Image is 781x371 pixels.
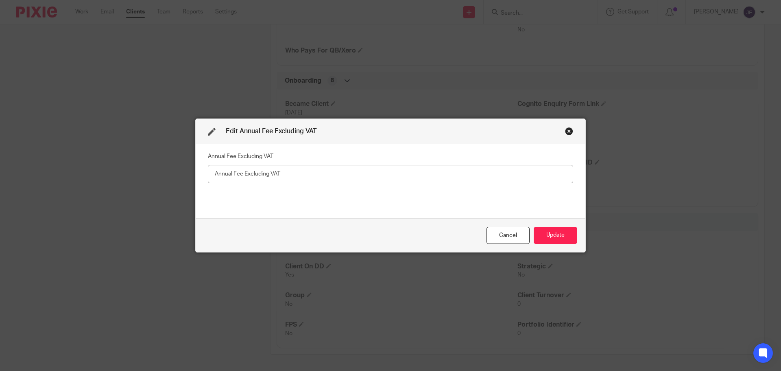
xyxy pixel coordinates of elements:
[534,227,577,244] button: Update
[226,128,317,134] span: Edit Annual Fee Excluding VAT
[486,227,530,244] div: Close this dialog window
[208,165,573,183] input: Annual Fee Excluding VAT
[565,127,573,135] div: Close this dialog window
[208,152,273,160] label: Annual Fee Excluding VAT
